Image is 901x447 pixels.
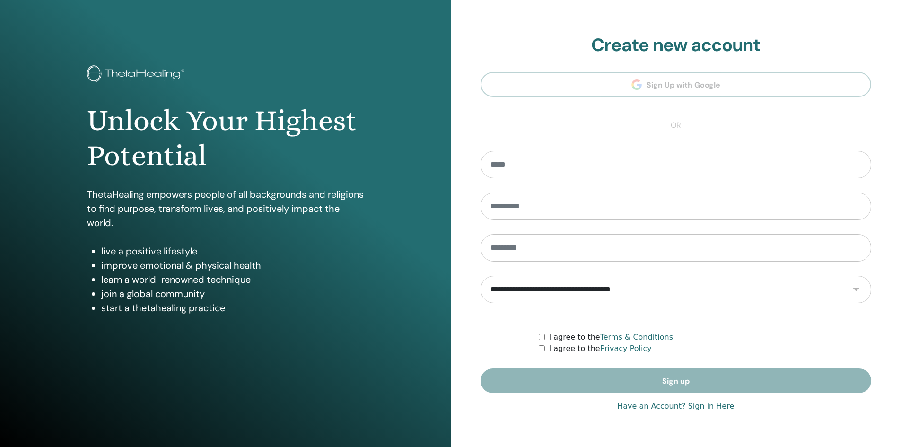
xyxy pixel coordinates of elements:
[617,401,734,412] a: Have an Account? Sign in Here
[101,258,364,272] li: improve emotional & physical health
[101,272,364,287] li: learn a world-renowned technique
[101,244,364,258] li: live a positive lifestyle
[600,333,673,342] a: Terms & Conditions
[101,287,364,301] li: join a global community
[101,301,364,315] li: start a thetahealing practice
[600,344,652,353] a: Privacy Policy
[549,332,673,343] label: I agree to the
[87,103,364,174] h1: Unlock Your Highest Potential
[549,343,651,354] label: I agree to the
[87,187,364,230] p: ThetaHealing empowers people of all backgrounds and religions to find purpose, transform lives, a...
[666,120,686,131] span: or
[481,35,872,56] h2: Create new account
